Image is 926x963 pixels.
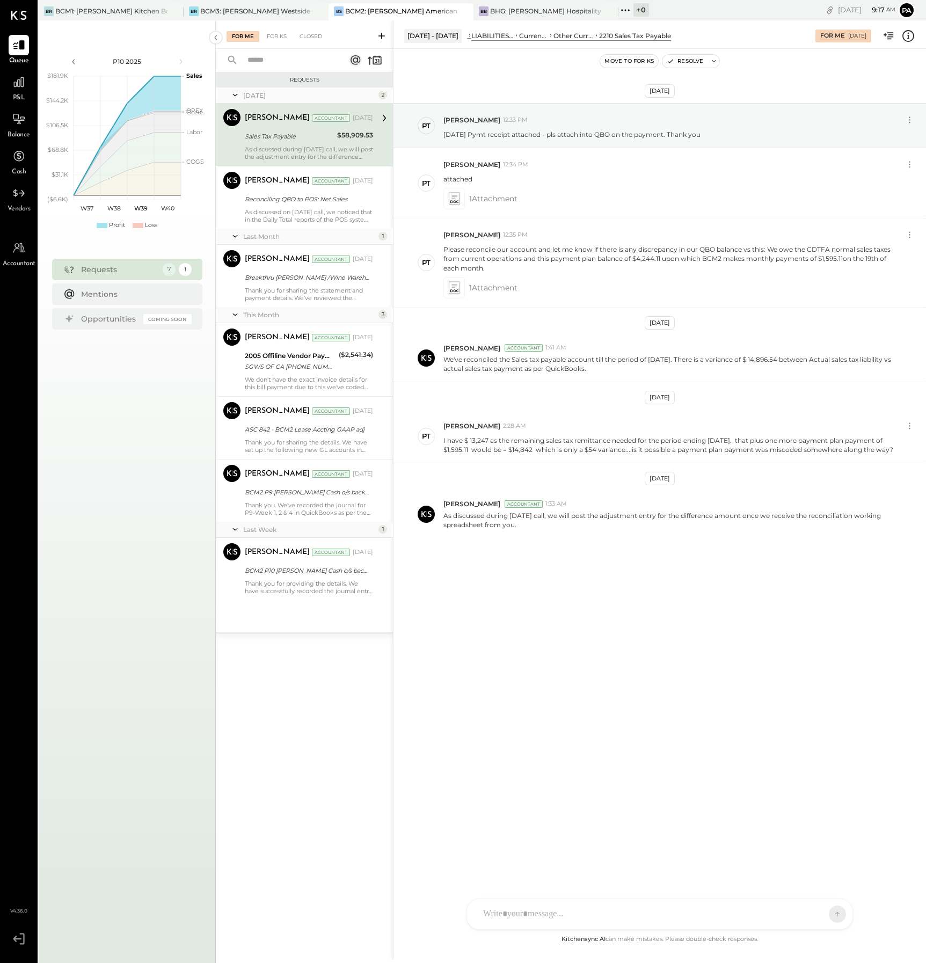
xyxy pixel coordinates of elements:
div: Current Liabilities [519,31,548,40]
div: BS [334,6,344,16]
div: As discussed on [DATE] call, we noticed that in the Daily Total reports of the POS system, the re... [245,208,373,223]
a: Queue [1,35,37,66]
div: BCM3: [PERSON_NAME] Westside Grill [200,6,312,16]
text: $181.9K [47,72,68,79]
span: 1:33 AM [545,500,567,508]
span: 12:34 PM [503,160,528,169]
div: [DATE] [353,255,373,264]
div: + 0 [633,3,649,17]
div: Reconciling QBO to POS: Net Sales [245,194,370,205]
div: ($2,541.34) [339,349,373,360]
div: Requests [81,264,157,275]
span: Accountant [3,259,35,269]
div: Thank you for sharing the statement and payment details. We’ve reviewed the Vendor Portal and sta... [245,287,373,302]
div: copy link [825,4,835,16]
span: [PERSON_NAME] [443,115,500,125]
div: [DATE] [243,91,376,100]
div: [DATE] [645,316,675,330]
div: Loss [145,221,157,230]
a: Cash [1,146,37,177]
text: $144.2K [46,97,68,104]
div: P10 2025 [82,57,173,66]
div: Thank you for providing the details. We have successfully recorded the journal entry for P10-W2 a... [245,580,373,595]
div: This Month [243,310,376,319]
text: ($6.6K) [47,195,68,203]
button: Pa [898,2,915,19]
div: Accountant [312,256,350,263]
p: Please reconcile our account and let me know if there is any discrepancy in our QBO balance vs th... [443,245,894,272]
div: For Me [820,32,844,40]
div: As discussed during [DATE] call, we will post the adjustment entry for the difference amount once... [245,145,373,160]
div: [PERSON_NAME] [245,113,310,123]
text: W38 [107,205,120,212]
span: Balance [8,130,30,140]
text: W40 [161,205,174,212]
text: OPEX [186,107,203,114]
div: 2005 Offiline Vendor Payments [245,351,336,361]
div: Requests [221,76,388,84]
div: Accountant [505,500,543,508]
div: Mentions [81,289,186,300]
p: attached [443,174,472,184]
div: Last Month [243,232,376,241]
div: 7 [163,263,176,276]
div: Thank you for sharing the details. We have set up the following new GL accounts in QuickBooks: Ad... [245,439,373,454]
div: BB [479,6,488,16]
div: Other Current Liabilities [553,31,594,40]
div: Accountant [505,344,543,352]
div: Sales Tax Payable [245,131,334,142]
span: [PERSON_NAME] [443,160,500,169]
text: Labor [186,128,202,136]
p: We've reconciled the Sales tax payable account till the period of [DATE]. There is a variance of ... [443,355,894,373]
div: BCM1: [PERSON_NAME] Kitchen Bar Market [55,6,167,16]
div: [PERSON_NAME] [245,176,310,186]
div: [DATE] [353,177,373,185]
div: Breakthru [PERSON_NAME] /Wine Warehouse - vendor statements [245,272,370,283]
div: [DATE] [353,548,373,557]
div: PT [422,431,431,441]
div: [DATE] [353,407,373,415]
div: Accountant [312,334,350,341]
div: Thank you. We’ve recorded the journal for P9-Week 1, 2 & 4 in QuickBooks as per the provided docu... [245,501,373,516]
span: Cash [12,167,26,177]
span: 12:33 PM [503,116,528,125]
text: COGS [186,158,204,165]
div: [PERSON_NAME] [245,469,310,479]
span: 1 Attachment [469,188,517,209]
div: Profit [109,221,125,230]
div: SGWS OF CA [PHONE_NUMBER] FL305-625-4171 [245,361,336,372]
div: For Me [227,31,259,42]
p: [DATE] Pymt receipt attached - pls attach into QBO on the payment. Thank you [443,130,701,139]
a: Balance [1,109,37,140]
span: 12:35 PM [503,231,528,239]
button: Move to for ks [600,55,658,68]
p: As discussed during [DATE] call, we will post the adjustment entry for the difference amount once... [443,511,894,529]
text: $106.5K [46,121,68,129]
div: [DATE] [645,391,675,404]
div: LIABILITIES AND EQUITY [471,31,514,40]
div: Coming Soon [143,314,192,324]
div: BR [189,6,199,16]
div: $58,909.53 [337,130,373,141]
div: [DATE] [353,333,373,342]
div: Accountant [312,114,350,122]
text: W37 [81,205,93,212]
div: Accountant [312,549,350,556]
a: Accountant [1,238,37,269]
a: P&L [1,72,37,103]
span: [PERSON_NAME] [443,230,500,239]
div: 2 [378,91,387,99]
span: P&L [13,93,25,103]
div: [DATE] [353,114,373,122]
div: BR [44,6,54,16]
div: Closed [294,31,327,42]
div: 1 [179,263,192,276]
div: [DATE] [645,84,675,98]
div: [DATE] [353,470,373,478]
div: Opportunities [81,313,138,324]
span: [PERSON_NAME] [443,421,500,431]
div: [DATE] [838,5,895,15]
div: [PERSON_NAME] [245,254,310,265]
button: Resolve [662,55,708,68]
div: PT [422,258,431,268]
